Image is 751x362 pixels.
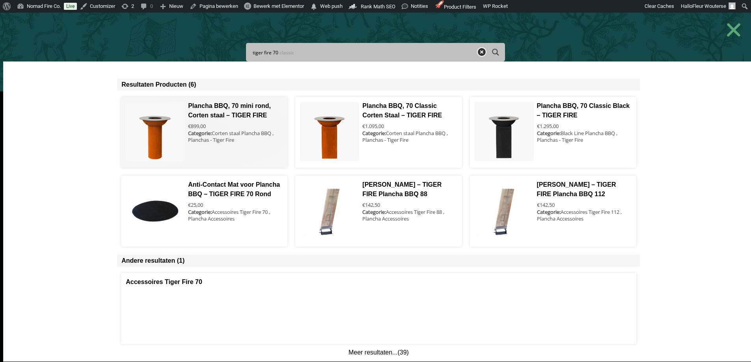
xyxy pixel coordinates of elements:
a: Live [64,3,77,10]
form: Search form [254,45,473,59]
button: Search magnifier button [489,45,503,59]
div: Resultaten Producten (6) [117,78,640,91]
a: [PERSON_NAME] – TIGER FIRE Plancha BBQ 112 [475,180,632,200]
a: [PERSON_NAME] – TIGER FIRE Plancha BBQ 88 [300,180,457,200]
a: Plancha BBQ, 70 Classic Black – TIGER FIRE [475,101,632,121]
span:  [310,1,318,12]
div: Andere resultaten (1) [117,254,640,267]
a: Plancha BBQ, 70 Classic Corten Staal – TIGER FIRE [300,101,457,121]
img: Avatar of Fleur Wouterse [729,2,736,9]
input: Search input [253,45,471,59]
a: Accessoires Tiger Fire 70 [126,277,632,287]
span: Rank Math SEO [361,4,395,9]
a: Close [724,20,743,39]
span: Bewerk met Elementor [253,3,304,9]
a: Anti-Contact Mat voor Plancha BBQ – TIGER FIRE 70 Rond [126,180,283,200]
a: Plancha BBQ, 70 mini rond, Corten staal – TIGER FIRE [126,101,283,121]
span: (39) [397,349,408,356]
span: Fleur Wouterse [692,3,726,9]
